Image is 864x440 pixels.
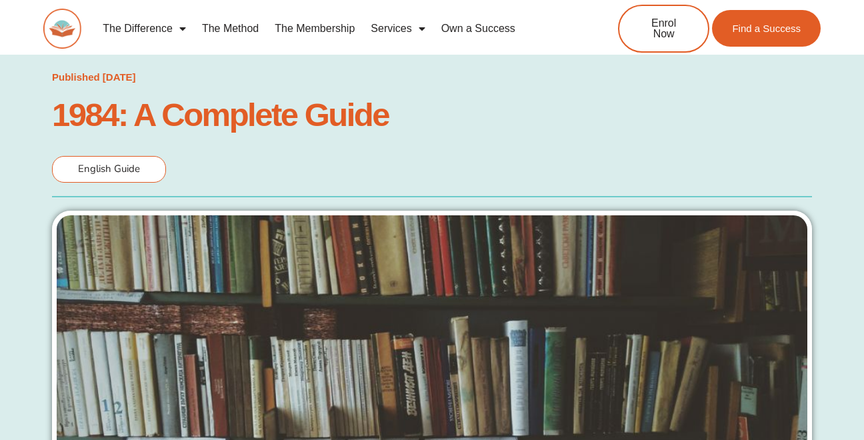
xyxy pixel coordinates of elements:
span: Find a Success [733,23,801,33]
span: Published [52,71,100,83]
a: The Difference [95,13,194,44]
a: Enrol Now [618,5,709,53]
a: Own a Success [433,13,523,44]
h1: 1984: A Complete Guide [52,100,812,129]
a: Find a Success [713,10,821,47]
span: Enrol Now [639,18,688,39]
nav: Menu [95,13,573,44]
a: Services [363,13,433,44]
time: [DATE] [103,71,136,83]
span: English Guide [78,162,140,175]
a: The Method [194,13,267,44]
a: Published [DATE] [52,68,136,87]
a: The Membership [267,13,363,44]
